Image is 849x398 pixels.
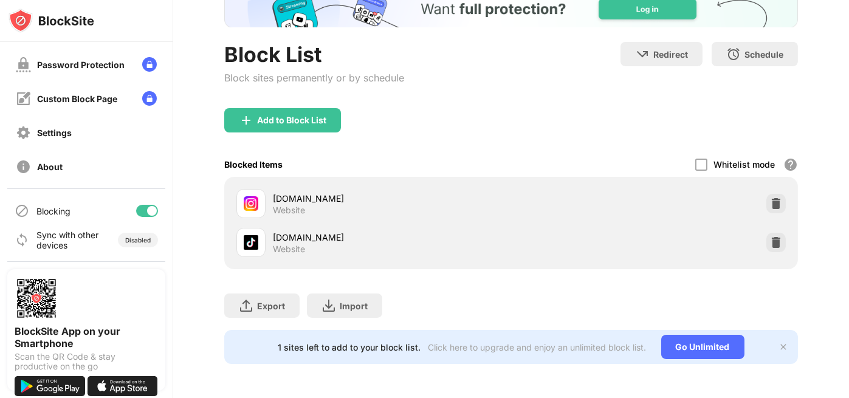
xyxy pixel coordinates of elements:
[15,352,158,371] div: Scan the QR Code & stay productive on the go
[9,9,94,33] img: logo-blocksite.svg
[278,342,421,352] div: 1 sites left to add to your block list.
[15,204,29,218] img: blocking-icon.svg
[244,235,258,250] img: favicons
[142,91,157,106] img: lock-menu.svg
[653,49,688,60] div: Redirect
[273,231,511,244] div: [DOMAIN_NAME]
[16,57,31,72] img: password-protection-off.svg
[15,276,58,320] img: options-page-qr-code.png
[661,335,744,359] div: Go Unlimited
[257,301,285,311] div: Export
[37,128,72,138] div: Settings
[244,196,258,211] img: favicons
[142,57,157,72] img: lock-menu.svg
[273,205,305,216] div: Website
[779,342,788,352] img: x-button.svg
[36,206,70,216] div: Blocking
[125,236,151,244] div: Disabled
[428,342,647,352] div: Click here to upgrade and enjoy an unlimited block list.
[16,159,31,174] img: about-off.svg
[16,91,31,106] img: customize-block-page-off.svg
[37,162,63,172] div: About
[273,192,511,205] div: [DOMAIN_NAME]
[16,125,31,140] img: settings-off.svg
[224,159,283,170] div: Blocked Items
[224,42,404,67] div: Block List
[15,233,29,247] img: sync-icon.svg
[713,159,775,170] div: Whitelist mode
[36,230,99,250] div: Sync with other devices
[15,325,158,349] div: BlockSite App on your Smartphone
[37,94,117,104] div: Custom Block Page
[744,49,783,60] div: Schedule
[15,376,85,396] img: get-it-on-google-play.svg
[88,376,158,396] img: download-on-the-app-store.svg
[257,115,326,125] div: Add to Block List
[224,72,404,84] div: Block sites permanently or by schedule
[37,60,125,70] div: Password Protection
[273,244,305,255] div: Website
[340,301,368,311] div: Import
